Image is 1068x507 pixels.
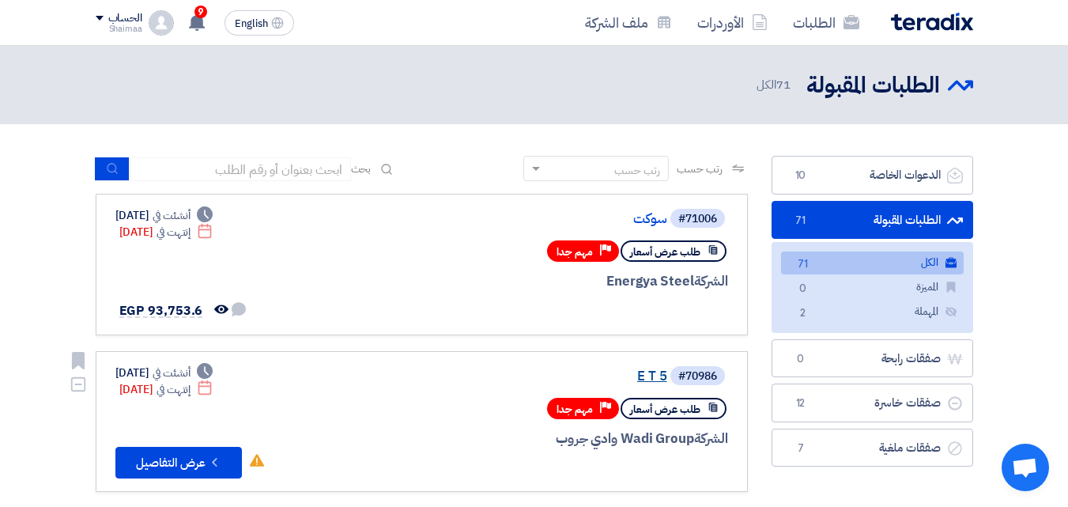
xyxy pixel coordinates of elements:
[791,213,810,229] span: 71
[614,162,660,179] div: رتب حسب
[678,214,717,225] div: #71006
[157,224,191,240] span: إنتهت في
[772,156,973,195] a: الدعوات الخاصة10
[772,339,973,378] a: صفقات رابحة0
[157,381,191,398] span: إنتهت في
[781,301,964,323] a: المهملة
[891,13,973,31] img: Teradix logo
[149,10,174,36] img: profile_test.png
[351,212,667,226] a: سوكت
[115,365,213,381] div: [DATE]
[108,12,142,25] div: الحساب
[794,305,813,322] span: 2
[153,207,191,224] span: أنشئت في
[235,18,268,29] span: English
[115,207,213,224] div: [DATE]
[780,4,872,41] a: الطلبات
[806,70,940,101] h2: الطلبات المقبولة
[685,4,780,41] a: الأوردرات
[557,244,593,259] span: مهم جدا
[772,429,973,467] a: صفقات ملغية7
[130,157,351,181] input: ابحث بعنوان أو رقم الطلب
[694,429,728,448] span: الشركة
[781,276,964,299] a: المميزة
[119,381,213,398] div: [DATE]
[1002,444,1049,491] a: Open chat
[348,429,728,449] div: Wadi Group وادي جروب
[348,271,728,292] div: Energya Steel
[678,371,717,382] div: #70986
[791,351,810,367] span: 0
[351,369,667,384] a: E T 5
[677,161,722,177] span: رتب حسب
[794,256,813,273] span: 71
[694,271,728,291] span: الشركة
[225,10,294,36] button: English
[772,201,973,240] a: الطلبات المقبولة71
[776,76,791,93] span: 71
[153,365,191,381] span: أنشئت في
[119,224,213,240] div: [DATE]
[572,4,685,41] a: ملف الشركة
[630,402,700,417] span: طلب عرض أسعار
[351,161,372,177] span: بحث
[119,301,203,320] span: EGP 93,753.6
[791,441,810,456] span: 7
[757,76,793,94] span: الكل
[557,402,593,417] span: مهم جدا
[772,384,973,422] a: صفقات خاسرة12
[115,447,242,479] button: عرض التفاصيل
[791,168,810,184] span: 10
[194,6,207,18] span: 9
[791,395,810,411] span: 12
[781,252,964,274] a: الكل
[630,244,700,259] span: طلب عرض أسعار
[794,281,813,297] span: 0
[96,25,142,33] div: Shaimaa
